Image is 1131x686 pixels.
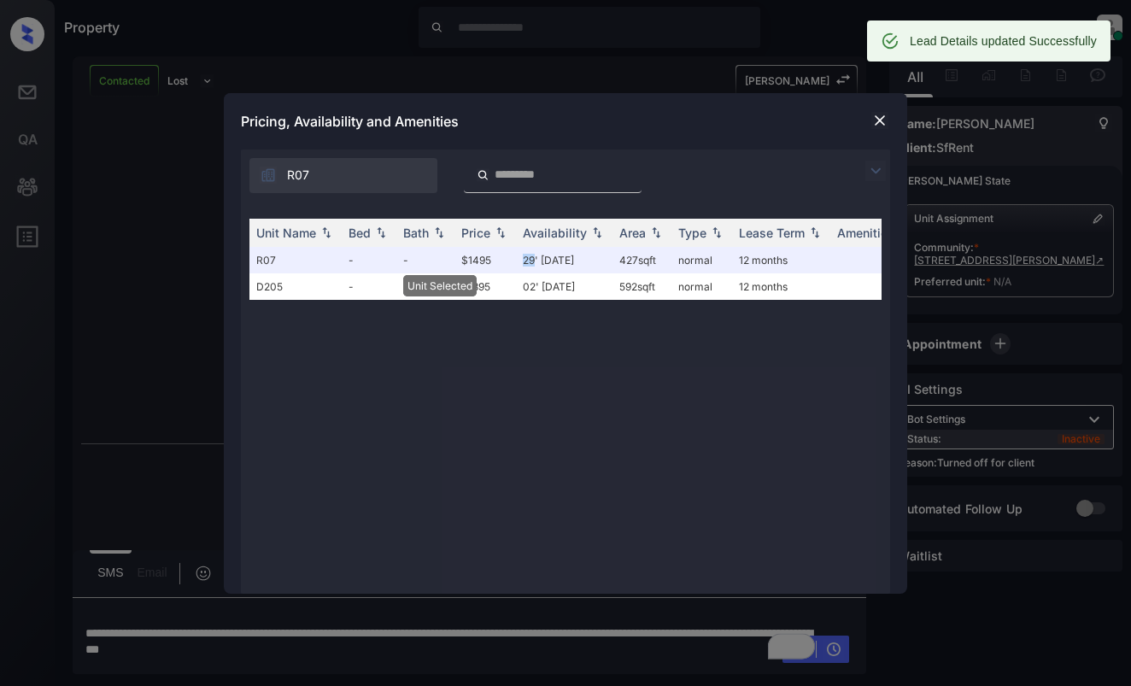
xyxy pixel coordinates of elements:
[708,226,725,238] img: sorting
[612,247,671,273] td: 427 sqft
[516,247,612,273] td: 29' [DATE]
[837,226,894,240] div: Amenities
[732,273,830,300] td: 12 months
[671,273,732,300] td: normal
[372,226,390,238] img: sorting
[589,226,606,238] img: sorting
[260,167,277,184] img: icon-zuma
[403,226,429,240] div: Bath
[224,93,907,150] div: Pricing, Availability and Amenities
[256,226,316,240] div: Unit Name
[516,273,612,300] td: 02' [DATE]
[461,226,490,240] div: Price
[865,161,886,181] img: icon-zuma
[342,247,396,273] td: -
[454,247,516,273] td: $1495
[648,226,665,238] img: sorting
[871,112,888,129] img: close
[318,226,335,238] img: sorting
[396,247,454,273] td: -
[249,247,342,273] td: R07
[612,273,671,300] td: 592 sqft
[454,273,516,300] td: $1895
[342,273,396,300] td: -
[431,226,448,238] img: sorting
[732,247,830,273] td: 12 months
[477,167,489,183] img: icon-zuma
[671,247,732,273] td: normal
[492,226,509,238] img: sorting
[739,226,805,240] div: Lease Term
[523,226,587,240] div: Availability
[678,226,706,240] div: Type
[619,226,646,240] div: Area
[249,273,342,300] td: D205
[396,273,454,300] td: -
[349,226,371,240] div: Bed
[287,166,309,185] span: R07
[910,26,1097,56] div: Lead Details updated Successfully
[806,226,823,238] img: sorting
